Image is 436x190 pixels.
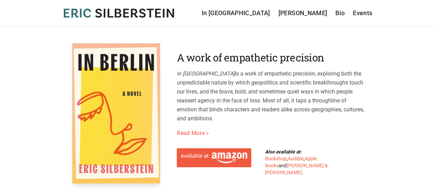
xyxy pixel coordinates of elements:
a: Bio [335,8,345,18]
img: Available at Amazon [181,152,247,163]
a: Events [353,8,372,18]
a: Bookshop [265,156,287,161]
h2: A work of empathetic precision [177,51,364,64]
img: In Berlin [72,43,160,184]
a: Available at Amazon [177,148,251,167]
p: is a work of empathetic precision, exploring both the unpredictable nature by which geopolitics a... [177,69,364,123]
a: [PERSON_NAME] [278,8,327,18]
a: In [GEOGRAPHIC_DATA] [202,8,270,18]
span: » [206,129,209,137]
a: Read More» [177,129,209,137]
a: Audible [288,156,304,161]
a: [PERSON_NAME] & [PERSON_NAME] [265,163,328,175]
b: Also available at: [265,149,302,154]
a: Apple Books [265,156,317,168]
div: , , and . [265,148,337,176]
em: In [GEOGRAPHIC_DATA] [177,70,235,77]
